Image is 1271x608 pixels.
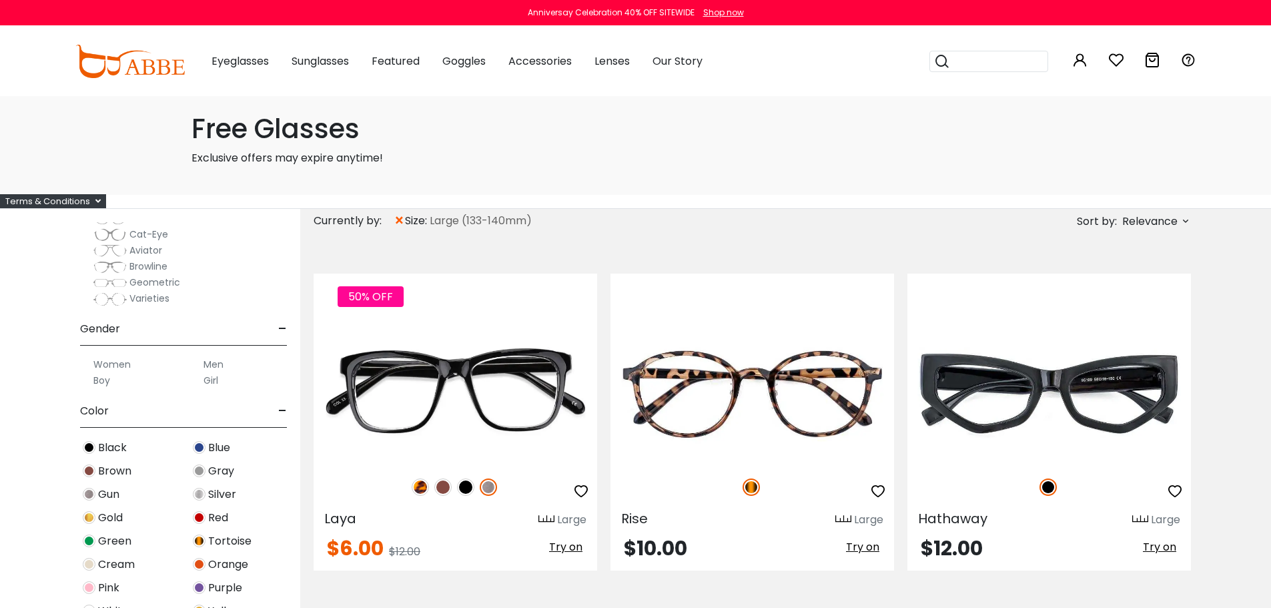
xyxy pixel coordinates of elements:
[372,53,420,69] span: Featured
[434,479,452,496] img: Brown
[1151,512,1180,528] div: Large
[405,213,430,229] span: size:
[594,53,630,69] span: Lenses
[98,533,131,549] span: Green
[538,515,554,525] img: size ruler
[442,53,486,69] span: Goggles
[93,356,131,372] label: Women
[193,581,205,594] img: Purple
[83,465,95,477] img: Brown
[191,113,1080,145] h1: Free Glasses
[208,557,248,573] span: Orange
[193,441,205,454] img: Blue
[394,209,405,233] span: ×
[193,488,205,501] img: Silver
[292,53,349,69] span: Sunglasses
[549,539,582,555] span: Try on
[703,7,744,19] div: Shop now
[1077,214,1117,229] span: Sort by:
[83,535,95,547] img: Green
[98,440,127,456] span: Black
[1139,539,1180,556] button: Try on
[314,209,394,233] div: Currently by:
[83,558,95,571] img: Cream
[129,276,180,289] span: Geometric
[93,276,127,290] img: Geometric.png
[203,356,224,372] label: Men
[743,479,760,496] img: Tortoise
[338,286,404,307] span: 50% OFF
[508,53,572,69] span: Accessories
[842,539,883,556] button: Try on
[193,465,205,477] img: Gray
[457,479,474,496] img: Black
[193,558,205,571] img: Orange
[653,53,703,69] span: Our Story
[621,509,648,528] span: Rise
[545,539,586,556] button: Try on
[83,488,95,501] img: Gun
[98,487,119,503] span: Gun
[697,7,744,18] a: Shop now
[389,544,420,559] span: $12.00
[83,581,95,594] img: Pink
[1143,539,1176,555] span: Try on
[1122,210,1178,234] span: Relevance
[193,511,205,524] img: Red
[208,487,236,503] span: Silver
[480,479,497,496] img: Gun
[921,534,983,563] span: $12.00
[528,7,695,19] div: Anniversay Celebration 40% OFF SITEWIDE
[324,509,356,528] span: Laya
[208,463,234,479] span: Gray
[557,512,586,528] div: Large
[93,292,127,306] img: Varieties.png
[610,322,894,464] img: Tortoise Rise - Plastic ,Adjust Nose Pads
[278,395,287,427] span: -
[314,322,597,464] img: Gun Laya - Plastic ,Universal Bridge Fit
[80,313,120,345] span: Gender
[93,228,127,242] img: Cat-Eye.png
[93,260,127,274] img: Browline.png
[208,533,252,549] span: Tortoise
[129,260,167,273] span: Browline
[98,510,123,526] span: Gold
[129,292,169,305] span: Varieties
[412,479,429,496] img: Leopard
[327,534,384,563] span: $6.00
[430,213,532,229] span: Large (133-140mm)
[80,395,109,427] span: Color
[98,557,135,573] span: Cream
[208,580,242,596] span: Purple
[918,509,987,528] span: Hathaway
[193,535,205,547] img: Tortoise
[93,244,127,258] img: Aviator.png
[208,440,230,456] span: Blue
[191,150,1080,166] p: Exclusive offers may expire anytime!
[1039,479,1057,496] img: Black
[98,463,131,479] span: Brown
[907,322,1191,464] img: Black Hathaway - Acetate ,Universal Bridge Fit
[278,313,287,345] span: -
[846,539,879,555] span: Try on
[75,45,185,78] img: abbeglasses.com
[98,580,119,596] span: Pink
[1132,515,1148,525] img: size ruler
[203,372,218,388] label: Girl
[129,228,168,241] span: Cat-Eye
[208,510,228,526] span: Red
[83,441,95,454] img: Black
[211,53,269,69] span: Eyeglasses
[624,534,687,563] span: $10.00
[129,244,162,257] span: Aviator
[83,511,95,524] img: Gold
[93,372,110,388] label: Boy
[835,515,851,525] img: size ruler
[854,512,883,528] div: Large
